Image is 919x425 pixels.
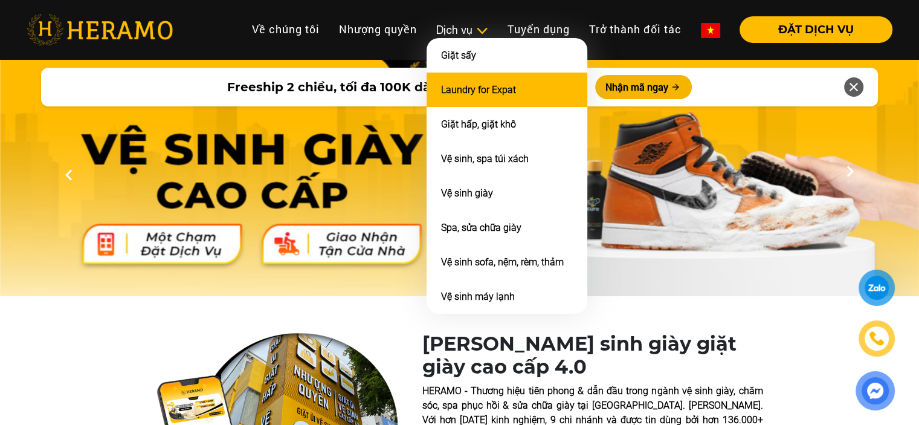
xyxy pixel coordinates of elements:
[740,16,892,43] button: ĐẶT DỊCH VỤ
[227,78,581,96] span: Freeship 2 chiều, tối đa 100K dành cho khách hàng mới
[476,25,488,37] img: subToggleIcon
[701,23,720,38] img: vn-flag.png
[441,187,493,199] a: Vệ sinh giày
[441,50,476,61] a: Giặt sấy
[868,330,885,347] img: phone-icon
[441,153,529,164] a: Vệ sinh, spa túi xách
[329,16,427,42] a: Nhượng quyền
[441,222,521,233] a: Spa, sửa chữa giày
[441,84,516,96] a: Laundry for Expat
[441,118,516,130] a: Giặt hấp, giặt khô
[436,22,488,38] div: Dịch vụ
[422,333,763,379] h1: [PERSON_NAME] sinh giày giặt giày cao cấp 4.0
[27,14,173,45] img: heramo-logo.png
[441,256,564,268] a: Vệ sinh sofa, nệm, rèm, thảm
[242,16,329,42] a: Về chúng tôi
[730,24,892,35] a: ĐẶT DỊCH VỤ
[595,75,692,99] button: Nhận mã ngay
[860,322,893,355] a: phone-icon
[498,16,579,42] a: Tuyển dụng
[441,291,515,302] a: Vệ sinh máy lạnh
[579,16,691,42] a: Trở thành đối tác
